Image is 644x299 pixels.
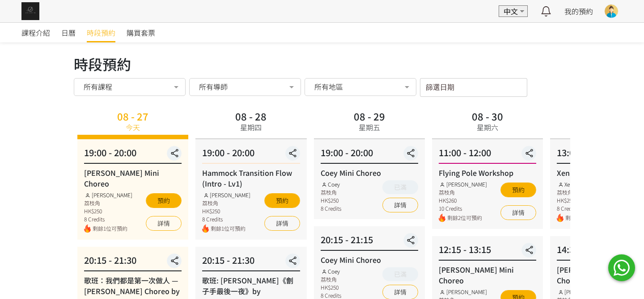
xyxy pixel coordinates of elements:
[84,253,182,271] div: 20:15 - 21:30
[321,180,341,188] div: Coey
[126,122,140,133] div: 今天
[382,180,418,194] button: 已滿
[199,82,228,91] span: 所有導師
[500,205,536,220] a: 詳情
[557,188,600,196] div: 荔枝角
[439,243,536,261] div: 12:15 - 13:15
[564,6,593,17] a: 我的預約
[240,122,262,133] div: 星期四
[202,199,250,207] div: 荔枝角
[74,53,570,75] div: 時段預約
[321,267,341,275] div: Coey
[127,27,155,38] span: 購買套票
[500,183,536,197] button: 預約
[477,122,498,133] div: 星期六
[127,23,155,42] a: 購買套票
[84,215,132,223] div: 8 Credits
[84,199,132,207] div: 荔枝角
[439,180,487,188] div: [PERSON_NAME]
[439,204,487,212] div: 10 Credits
[21,2,39,20] img: img_61c0148bb0266
[87,27,115,38] span: 時段預約
[439,264,536,286] div: [PERSON_NAME] Mini Choreo
[321,196,341,204] div: HK$250
[439,146,536,164] div: 11:00 - 12:00
[321,204,341,212] div: 8 Credits
[117,111,148,121] div: 08 - 27
[557,214,563,222] img: fire.png
[420,78,527,97] input: 篩選日期
[321,254,418,265] div: Coey Mini Choreo
[21,27,50,38] span: 課程介紹
[382,198,418,212] a: 詳情
[84,146,182,164] div: 19:00 - 20:00
[439,167,536,178] div: Flying Pole Workshop
[359,122,380,133] div: 星期五
[146,216,182,231] a: 詳情
[202,215,250,223] div: 8 Credits
[439,214,445,222] img: fire.png
[235,111,267,121] div: 08 - 28
[84,167,182,189] div: [PERSON_NAME] Mini Choreo
[202,253,300,271] div: 20:15 - 21:30
[557,180,600,188] div: Xena
[84,82,112,91] span: 所有課程
[202,207,250,215] div: HK$250
[382,267,418,281] button: 已滿
[146,193,182,208] button: 預約
[557,204,600,212] div: 8 Credits
[557,196,600,204] div: HK$250
[565,214,600,222] span: 剩餘3位可預約
[264,216,300,231] a: 詳情
[61,23,76,42] a: 日曆
[211,224,250,233] span: 剩餘1位可預約
[321,146,418,164] div: 19:00 - 20:00
[93,224,132,233] span: 剩餘1位可預約
[321,167,418,178] div: Coey Mini Choreo
[321,188,341,196] div: 荔枝角
[202,167,300,189] div: Hammock Transition Flow (Intro - Lv1)
[354,111,385,121] div: 08 - 29
[439,188,487,196] div: 荔枝角
[264,193,300,208] button: 預約
[439,196,487,204] div: HK$260
[84,224,91,233] img: fire.png
[321,233,418,251] div: 20:15 - 21:15
[557,288,605,296] div: [PERSON_NAME]
[439,288,487,296] div: [PERSON_NAME]
[84,207,132,215] div: HK$250
[321,283,341,291] div: HK$250
[87,23,115,42] a: 時段預約
[202,224,209,233] img: fire.png
[472,111,503,121] div: 08 - 30
[202,191,250,199] div: [PERSON_NAME]
[202,146,300,164] div: 19:00 - 20:00
[84,191,132,199] div: [PERSON_NAME]
[321,275,341,283] div: 荔枝角
[314,82,343,91] span: 所有地區
[21,23,50,42] a: 課程介紹
[447,214,487,222] span: 剩餘2位可預約
[61,27,76,38] span: 日曆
